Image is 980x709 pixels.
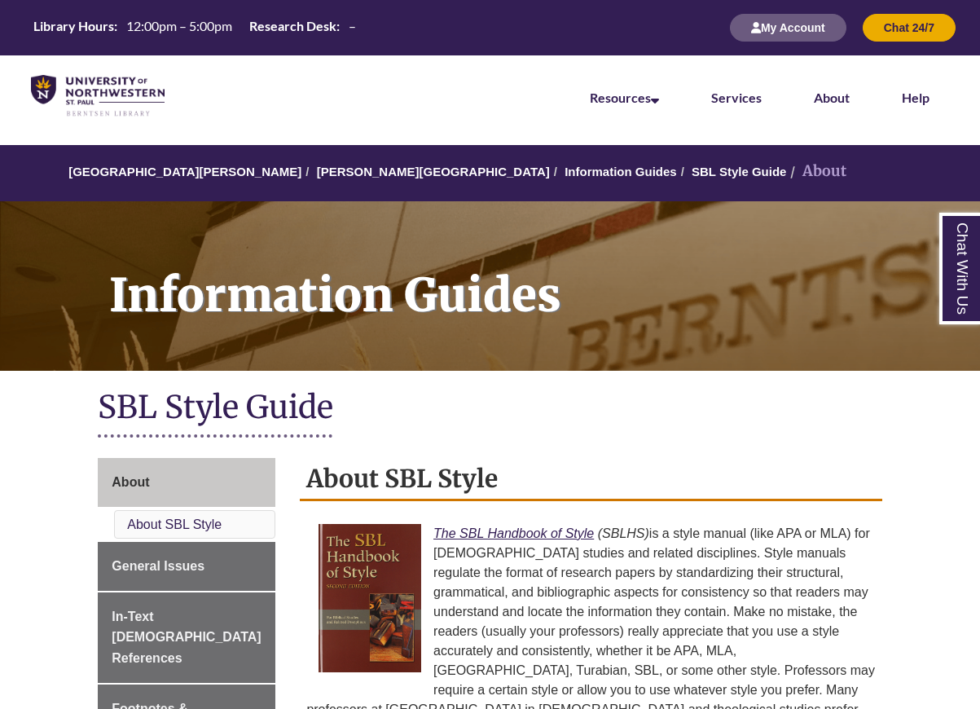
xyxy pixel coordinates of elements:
img: UNWSP Library Logo [31,75,165,117]
a: SBL Style Guide [692,165,786,178]
a: Resources [590,90,659,105]
span: In-Text [DEMOGRAPHIC_DATA] References [112,610,261,665]
h1: SBL Style Guide [98,387,881,430]
a: Services [711,90,762,105]
a: Information Guides [565,165,677,178]
a: [PERSON_NAME][GEOGRAPHIC_DATA] [317,165,550,178]
li: About [786,160,846,183]
a: In-Text [DEMOGRAPHIC_DATA] References [98,592,275,683]
a: Help [902,90,929,105]
h2: About SBL Style [300,458,881,501]
table: Hours Today [27,17,363,37]
a: Hours Today [27,17,363,39]
th: Library Hours: [27,17,120,35]
h1: Information Guides [91,201,980,350]
span: About [112,475,149,489]
em: (SBLHS) [598,526,649,540]
button: Chat 24/7 [863,14,956,42]
a: The SBL Handbook of Style [433,526,594,540]
span: General Issues [112,559,204,573]
span: 12:00pm – 5:00pm [126,18,232,33]
a: My Account [730,20,846,34]
a: About [814,90,850,105]
a: Chat 24/7 [863,20,956,34]
a: General Issues [98,542,275,591]
th: Research Desk: [243,17,342,35]
span: – [349,18,356,33]
a: About SBL Style [127,517,222,531]
button: My Account [730,14,846,42]
a: About [98,458,275,507]
a: [GEOGRAPHIC_DATA][PERSON_NAME] [68,165,301,178]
